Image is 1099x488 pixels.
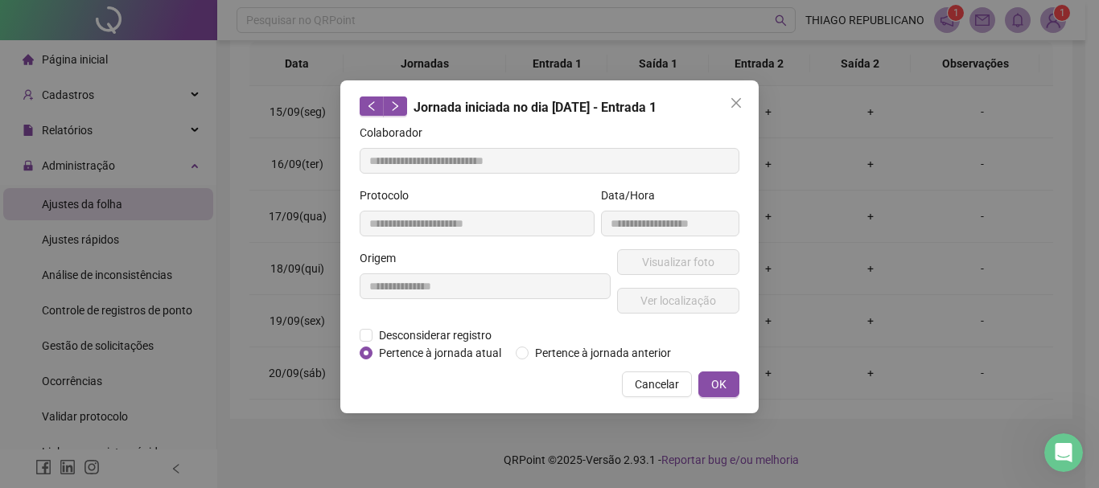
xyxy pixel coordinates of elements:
span: close [730,96,743,109]
label: Origem [360,249,406,267]
span: Cancelar [635,375,679,393]
span: OK [711,375,726,393]
button: left [360,96,384,116]
button: right [383,96,407,116]
span: right [389,100,401,112]
button: Cancelar [622,371,692,397]
iframe: Intercom live chat [1044,433,1083,472]
span: Pertence à jornada atual [373,344,508,362]
span: Desconsiderar registro [373,326,498,344]
button: Close [723,90,749,116]
label: Data/Hora [601,187,665,204]
label: Colaborador [360,124,433,141]
label: Protocolo [360,187,419,204]
button: Visualizar foto [617,249,739,275]
button: Ver localização [617,288,739,314]
div: Jornada iniciada no dia [DATE] - Entrada 1 [360,96,739,117]
span: Pertence à jornada anterior [529,344,677,362]
button: OK [698,371,739,397]
span: left [366,100,377,112]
